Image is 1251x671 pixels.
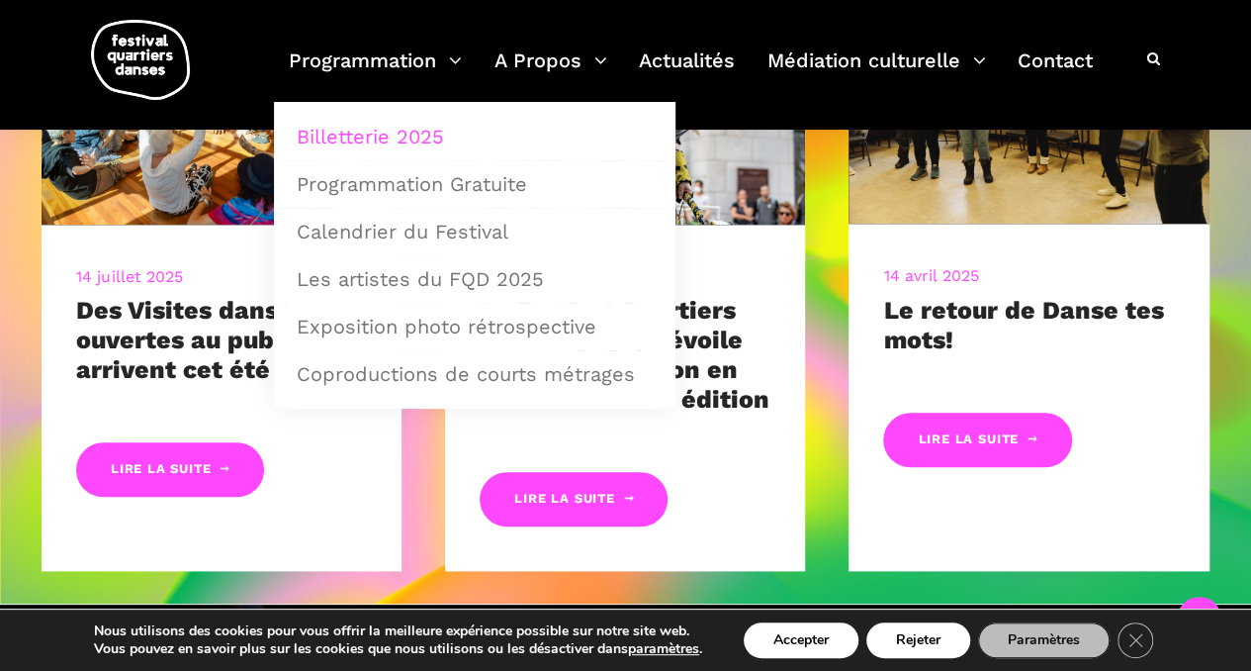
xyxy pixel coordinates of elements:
[767,44,986,102] a: Médiation culturelle
[76,267,184,286] a: 14 juillet 2025
[639,44,735,102] a: Actualités
[289,44,462,102] a: Programmation
[94,640,702,658] p: Vous pouvez en savoir plus sur les cookies que nous utilisons ou les désactiver dans .
[978,623,1110,658] button: Paramètres
[285,304,665,349] a: Exposition photo rétrospective
[866,623,970,658] button: Rejeter
[1018,44,1093,102] a: Contact
[285,256,665,302] a: Les artistes du FQD 2025
[91,20,190,100] img: logo-fqd-med
[480,472,668,527] a: Lire la suite
[76,296,320,384] a: Des Visites dansées ouvertes au public arrivent cet été !
[76,442,264,497] a: Lire la suite
[628,640,699,658] button: paramètres
[285,161,665,207] a: Programmation Gratuite
[285,114,665,159] a: Billetterie 2025
[94,623,702,640] p: Nous utilisons des cookies pour vous offrir la meilleure expérience possible sur notre site web.
[744,623,858,658] button: Accepter
[883,413,1071,467] a: Lire la suite
[1117,623,1153,658] button: Close GDPR Cookie Banner
[494,44,607,102] a: A Propos
[285,351,665,397] a: Coproductions de courts métrages
[285,209,665,254] a: Calendrier du Festival
[883,296,1163,354] a: Le retour de Danse tes mots!
[883,266,978,285] a: 14 avril 2025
